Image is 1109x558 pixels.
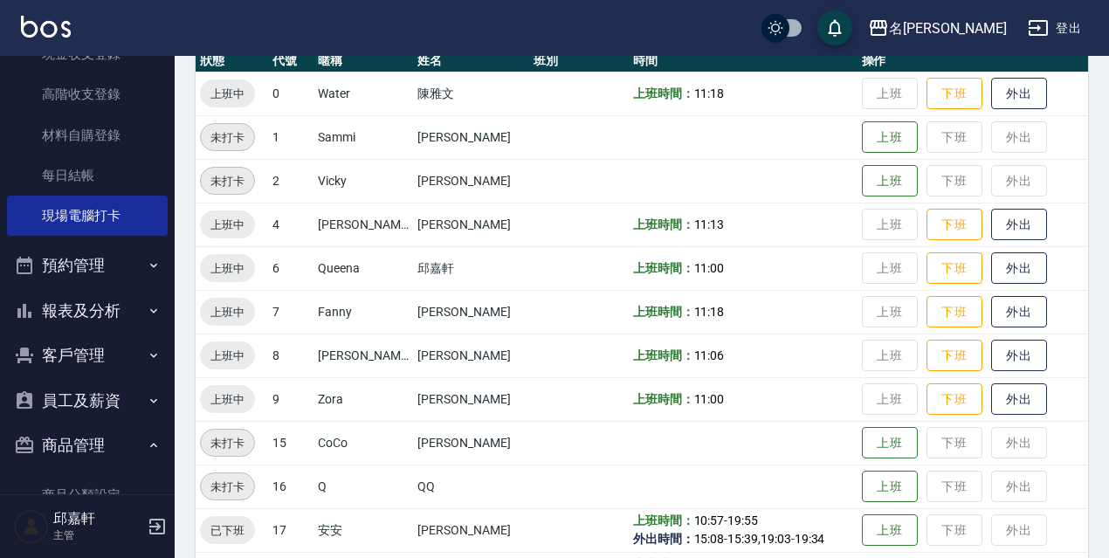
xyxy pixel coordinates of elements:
[633,261,694,275] b: 上班時間：
[313,159,413,203] td: Vicky
[201,478,254,496] span: 未打卡
[633,86,694,100] b: 上班時間：
[313,377,413,421] td: Zora
[727,513,758,527] span: 19:55
[694,532,725,546] span: 15:08
[200,259,255,278] span: 上班中
[862,121,918,154] button: 上班
[529,50,629,72] th: 班別
[862,165,918,197] button: 上班
[633,217,694,231] b: 上班時間：
[268,334,313,377] td: 8
[694,513,725,527] span: 10:57
[313,203,413,246] td: [PERSON_NAME]
[413,377,529,421] td: [PERSON_NAME]
[196,50,268,72] th: 狀態
[201,172,254,190] span: 未打卡
[761,532,791,546] span: 19:03
[200,303,255,321] span: 上班中
[991,383,1047,416] button: 外出
[694,348,725,362] span: 11:06
[413,203,529,246] td: [PERSON_NAME]
[926,209,982,241] button: 下班
[926,383,982,416] button: 下班
[268,421,313,465] td: 15
[7,333,168,378] button: 客戶管理
[200,390,255,409] span: 上班中
[201,128,254,147] span: 未打卡
[200,347,255,365] span: 上班中
[413,508,529,552] td: [PERSON_NAME]
[633,305,694,319] b: 上班時間：
[413,115,529,159] td: [PERSON_NAME]
[7,155,168,196] a: 每日結帳
[268,50,313,72] th: 代號
[413,246,529,290] td: 邱嘉軒
[313,50,413,72] th: 暱稱
[7,74,168,114] a: 高階收支登錄
[201,434,254,452] span: 未打卡
[313,290,413,334] td: Fanny
[633,513,694,527] b: 上班時間：
[694,392,725,406] span: 11:00
[629,508,858,552] td: - - , -
[268,290,313,334] td: 7
[413,421,529,465] td: [PERSON_NAME]
[862,514,918,547] button: 上班
[991,296,1047,328] button: 外出
[7,288,168,334] button: 報表及分析
[862,427,918,459] button: 上班
[413,72,529,115] td: 陳雅文
[313,334,413,377] td: [PERSON_NAME]
[268,115,313,159] td: 1
[53,527,142,543] p: 主管
[268,508,313,552] td: 17
[7,115,168,155] a: 材料自購登錄
[926,296,982,328] button: 下班
[926,252,982,285] button: 下班
[694,305,725,319] span: 11:18
[53,510,142,527] h5: 邱嘉軒
[200,521,255,540] span: 已下班
[1021,12,1088,45] button: 登出
[861,10,1014,46] button: 名[PERSON_NAME]
[694,217,725,231] span: 11:13
[21,16,71,38] img: Logo
[313,72,413,115] td: Water
[313,421,413,465] td: CoCo
[862,471,918,503] button: 上班
[313,508,413,552] td: 安安
[991,340,1047,372] button: 外出
[268,377,313,421] td: 9
[313,465,413,508] td: Q
[991,252,1047,285] button: 外出
[694,261,725,275] span: 11:00
[7,196,168,236] a: 現場電腦打卡
[413,159,529,203] td: [PERSON_NAME]
[413,50,529,72] th: 姓名
[991,209,1047,241] button: 外出
[889,17,1007,39] div: 名[PERSON_NAME]
[200,85,255,103] span: 上班中
[268,465,313,508] td: 16
[268,203,313,246] td: 4
[313,246,413,290] td: Queena
[200,216,255,234] span: 上班中
[991,78,1047,110] button: 外出
[7,475,168,515] a: 商品分類設定
[268,72,313,115] td: 0
[633,348,694,362] b: 上班時間：
[268,246,313,290] td: 6
[7,378,168,424] button: 員工及薪資
[817,10,852,45] button: save
[633,532,694,546] b: 外出時間：
[413,334,529,377] td: [PERSON_NAME]
[14,509,49,544] img: Person
[858,50,1088,72] th: 操作
[413,465,529,508] td: QQ
[268,159,313,203] td: 2
[727,532,758,546] span: 15:39
[633,392,694,406] b: 上班時間：
[694,86,725,100] span: 11:18
[629,50,858,72] th: 時間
